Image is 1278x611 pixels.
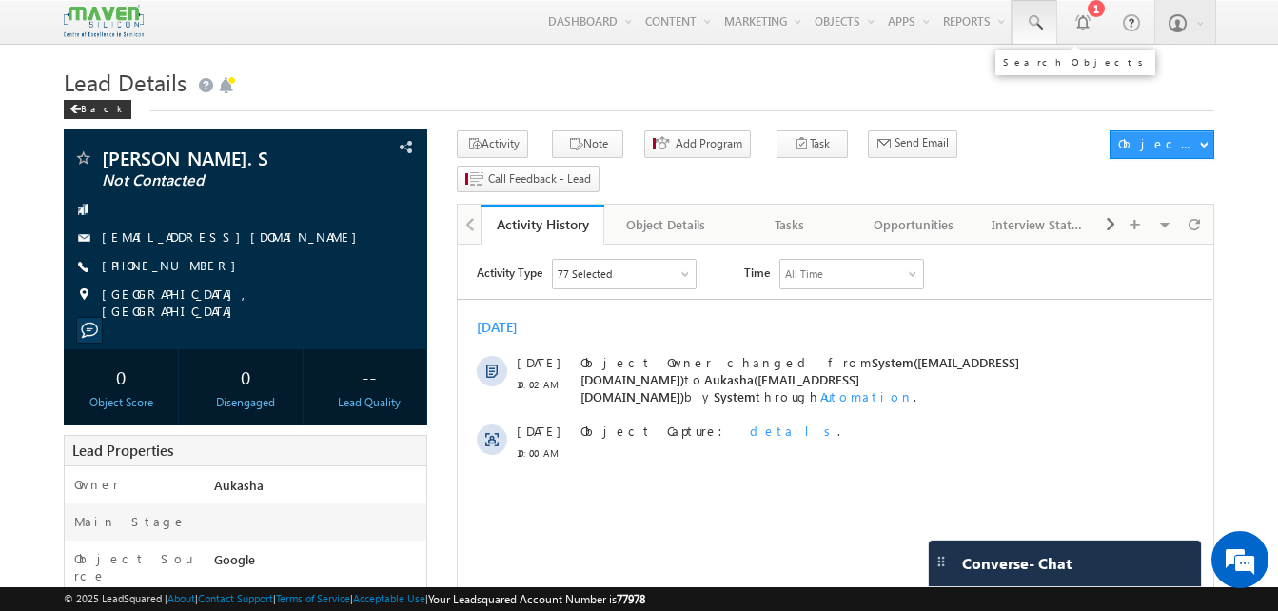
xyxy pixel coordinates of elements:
button: Add Program [644,130,751,158]
span: Converse - Chat [962,555,1072,572]
div: Back [64,100,131,119]
span: Time [286,14,312,43]
span: 10:02 AM [59,131,116,148]
a: About [167,592,195,604]
div: Object Actions [1118,135,1199,152]
button: Call Feedback - Lead [457,166,600,193]
span: Automation [363,144,456,160]
div: -- [317,359,422,394]
span: Not Contacted [102,171,325,190]
span: Object Capture: [123,178,277,194]
span: [PHONE_NUMBER] [102,257,246,276]
div: Google [209,550,426,577]
a: Tasks [729,205,853,245]
div: 0 [193,359,298,394]
div: 0 [69,359,173,394]
span: Aukasha([EMAIL_ADDRESS][DOMAIN_NAME]) [123,127,402,160]
a: Activity History [481,205,604,245]
label: Object Source [74,550,196,584]
div: . [123,178,675,195]
button: Object Actions [1110,130,1214,159]
span: [PERSON_NAME]. S [102,148,325,168]
a: Acceptable Use [353,592,425,604]
span: © 2025 LeadSquared | | | | | [64,590,645,608]
div: Disengaged [193,394,298,411]
div: All Time [327,21,365,38]
a: Interview Status [976,205,1100,245]
div: Sales Activity,Program,Email Bounced,Email Link Clicked,Email Marked Spam & 72 more.. [95,15,238,44]
span: Your Leadsquared Account Number is [428,592,645,606]
div: Lead Quality [317,394,422,411]
div: Object Score [69,394,173,411]
a: Opportunities [853,205,976,245]
a: [EMAIL_ADDRESS][DOMAIN_NAME] [102,228,366,245]
button: Activity [457,130,528,158]
a: Contact Support [198,592,273,604]
div: Interview Status [992,213,1083,236]
div: Activity History [495,215,590,233]
span: Lead Properties [72,441,173,460]
span: 77978 [617,592,645,606]
span: details [292,178,380,194]
textarea: Type your message and hit 'Enter' [25,176,347,459]
span: [DATE] [59,178,102,195]
span: System [256,144,298,160]
div: Object Details [619,213,711,236]
div: Opportunities [868,213,959,236]
span: Lead Details [64,67,187,97]
span: Object Owner changed from to by through . [123,109,561,160]
a: Back [64,99,141,115]
button: Send Email [868,130,957,158]
div: [DATE] [19,74,81,91]
div: Tasks [744,213,836,236]
img: carter-drag [934,554,949,569]
div: Minimize live chat window [312,10,358,55]
span: [DATE] [59,109,102,127]
span: Aukasha [214,477,264,493]
span: Add Program [676,135,742,152]
span: Send Email [895,134,949,151]
img: Custom Logo [64,5,144,38]
button: Task [777,130,848,158]
span: Call Feedback - Lead [488,170,591,187]
a: Terms of Service [276,592,350,604]
div: Search Objects [1003,56,1148,68]
em: Start Chat [259,475,345,501]
button: Note [552,130,623,158]
a: Object Details [604,205,728,245]
span: System([EMAIL_ADDRESS][DOMAIN_NAME]) [123,109,561,143]
img: d_60004797649_company_0_60004797649 [32,100,80,125]
label: Main Stage [74,513,187,530]
div: 77 Selected [100,21,154,38]
label: Owner [74,476,119,493]
div: Chat with us now [99,100,320,125]
span: 10:00 AM [59,200,116,217]
span: [GEOGRAPHIC_DATA], [GEOGRAPHIC_DATA] [102,286,395,320]
span: Activity Type [19,14,85,43]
